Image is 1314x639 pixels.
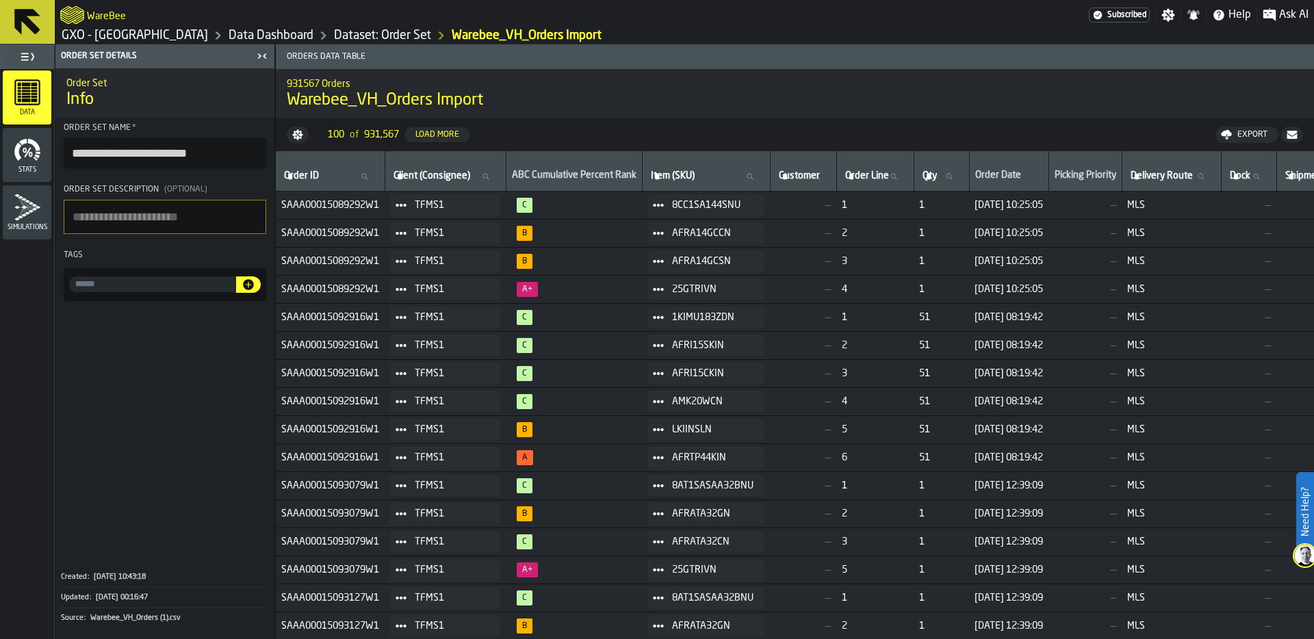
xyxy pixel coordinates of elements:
[1107,10,1146,20] span: Subscribed
[55,68,274,118] div: title-Info
[1228,7,1251,23] span: Help
[64,123,266,133] div: Order Set Name
[94,573,146,582] span: [DATE] 10:43:18
[651,170,695,181] span: label
[919,621,964,631] span: 1
[1226,284,1271,295] span: —
[1054,621,1116,631] span: —
[517,422,532,437] span: 89%
[975,480,1043,491] span: [DATE] 12:39:09
[842,396,908,407] span: 4
[88,573,89,582] span: :
[281,592,379,603] span: SAAA00015093127W1
[775,340,831,351] span: —
[842,592,908,603] span: 1
[919,592,964,603] span: 1
[842,340,908,351] span: 2
[1127,256,1215,267] span: MLS
[775,312,831,323] span: —
[775,396,831,407] span: —
[1257,7,1314,23] label: button-toggle-Ask AI
[975,621,1043,631] span: [DATE] 12:39:09
[1281,127,1303,143] button: button-
[517,478,532,493] span: 96%
[672,564,753,575] span: 25GTRIVN
[1279,7,1309,23] span: Ask AI
[672,480,753,491] span: 8AT1SASAA32BNU
[1226,592,1271,603] span: —
[236,276,261,293] button: button-
[776,168,831,185] input: label
[1054,424,1116,435] span: —
[1054,368,1116,379] span: —
[287,76,1303,90] h2: Sub Title
[415,284,489,295] span: TFMS1
[919,228,964,239] span: 1
[672,228,753,239] span: AFRA14GCCN
[61,608,269,628] div: KeyValueItem-Source
[923,170,937,181] span: label
[919,256,964,267] span: 1
[1054,480,1116,491] span: —
[1226,340,1271,351] span: —
[919,396,964,407] span: 51
[919,340,964,351] span: 51
[287,90,483,112] span: Warebee_VH_Orders Import
[364,129,399,140] span: 931,567
[281,284,379,295] span: SAAA00015089292W1
[775,508,831,519] span: —
[1226,256,1271,267] span: —
[517,590,532,605] span: 96%
[415,564,489,575] span: TFMS1
[1226,621,1271,631] span: —
[404,127,470,142] button: button-Load More
[842,168,908,185] input: label
[61,588,269,608] button: Updated:[DATE] 00:16:47
[3,70,51,125] li: menu Data
[61,573,92,582] div: Created
[1127,536,1215,547] span: MLS
[1232,130,1273,140] div: Export
[517,310,532,325] span: 98%
[1298,473,1313,550] label: Need Help?
[672,200,753,211] span: 8CC1SA144SNU
[64,138,266,168] input: button-toolbar-Order Set Name
[350,129,359,140] span: of
[1054,592,1116,603] span: —
[975,284,1043,295] span: [DATE] 10:25:05
[64,123,266,168] label: button-toolbar-Order Set Name
[672,536,753,547] span: AFRATA32CN
[775,424,831,435] span: —
[975,340,1043,351] span: [DATE] 08:19:42
[1156,8,1181,22] label: button-toggle-Settings
[842,368,908,379] span: 3
[1128,168,1215,185] input: label
[975,396,1043,407] span: [DATE] 08:19:42
[394,170,470,181] span: label
[975,592,1043,603] span: [DATE] 12:39:09
[132,123,136,133] span: Required
[415,480,489,491] span: TFMS1
[1127,200,1215,211] span: MLS
[779,170,820,181] span: label
[517,254,532,269] span: 94%
[281,424,379,435] span: SAAA00015092916W1
[1215,127,1278,143] button: button-Export
[281,312,379,323] span: SAAA00015092916W1
[1054,536,1116,547] span: —
[415,312,489,323] span: TFMS1
[1054,200,1116,211] span: —
[975,536,1043,547] span: [DATE] 12:39:09
[1054,564,1116,575] span: —
[3,185,51,240] li: menu Simulations
[775,592,831,603] span: —
[775,621,831,631] span: —
[1054,452,1116,463] span: —
[842,508,908,519] span: 2
[1089,8,1150,23] div: Menu Subscription
[842,284,908,295] span: 4
[1054,284,1116,295] span: —
[61,593,94,602] div: Updated
[672,312,753,323] span: 1KIMU183ZDN
[281,480,379,491] span: SAAA00015093079W1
